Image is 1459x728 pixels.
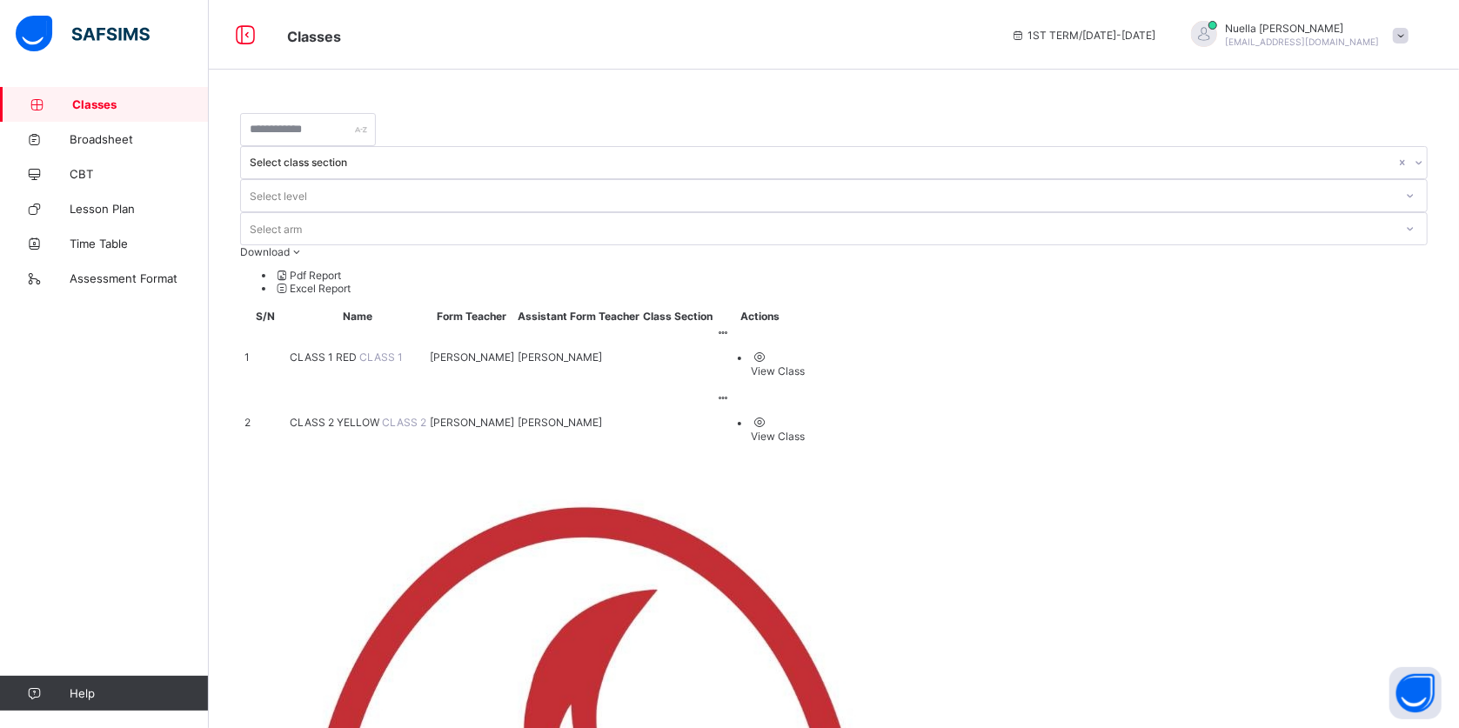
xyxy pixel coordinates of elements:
span: [EMAIL_ADDRESS][DOMAIN_NAME] [1226,37,1380,47]
img: safsims [16,16,150,52]
th: S/N [244,309,287,324]
span: [PERSON_NAME] [518,351,602,364]
span: CLASS 2 YELLOW [290,416,382,429]
div: Select arm [250,212,302,245]
span: Nuella [PERSON_NAME] [1226,22,1380,35]
li: dropdown-list-item-null-0 [275,269,1428,282]
div: NuellaNjoku [1174,21,1417,50]
th: Assistant Form Teacher [517,309,640,324]
th: Class Section [642,309,713,324]
span: [PERSON_NAME] [518,416,602,429]
th: Form Teacher [429,309,515,324]
button: Open asap [1389,667,1442,719]
span: Download [240,245,290,258]
span: CLASS 1 RED [290,351,359,364]
span: CLASS 1 [359,351,403,364]
span: Classes [287,28,341,45]
span: [PERSON_NAME] [430,351,514,364]
span: session/term information [1011,29,1156,42]
td: 1 [244,325,287,389]
div: View Class [751,364,805,377]
div: Select level [250,179,307,212]
div: View Class [751,430,805,443]
th: Name [289,309,427,324]
span: Broadsheet [70,132,209,146]
span: Help [70,686,208,700]
span: Lesson Plan [70,202,209,216]
span: Assessment Format [70,271,209,285]
td: 2 [244,391,287,454]
span: CBT [70,167,209,181]
span: CLASS 2 [382,416,426,429]
div: Select class section [250,157,1395,170]
th: Actions [715,309,806,324]
li: dropdown-list-item-null-1 [275,282,1428,295]
span: Classes [72,97,209,111]
span: Time Table [70,237,209,250]
span: [PERSON_NAME] [430,416,514,429]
